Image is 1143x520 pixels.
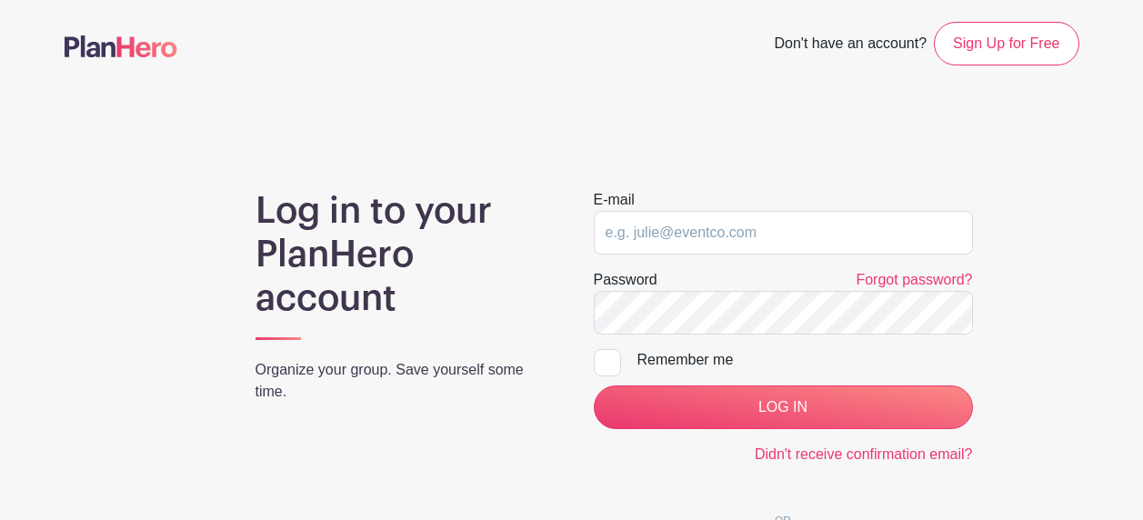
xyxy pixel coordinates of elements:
[637,349,973,371] div: Remember me
[256,189,550,320] h1: Log in to your PlanHero account
[594,269,657,291] label: Password
[256,359,550,403] p: Organize your group. Save yourself some time.
[755,446,973,462] a: Didn't receive confirmation email?
[856,272,972,287] a: Forgot password?
[65,35,177,57] img: logo-507f7623f17ff9eddc593b1ce0a138ce2505c220e1c5a4e2b4648c50719b7d32.svg
[594,211,973,255] input: e.g. julie@eventco.com
[934,22,1078,65] a: Sign Up for Free
[594,189,635,211] label: E-mail
[774,25,927,65] span: Don't have an account?
[594,385,973,429] input: LOG IN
